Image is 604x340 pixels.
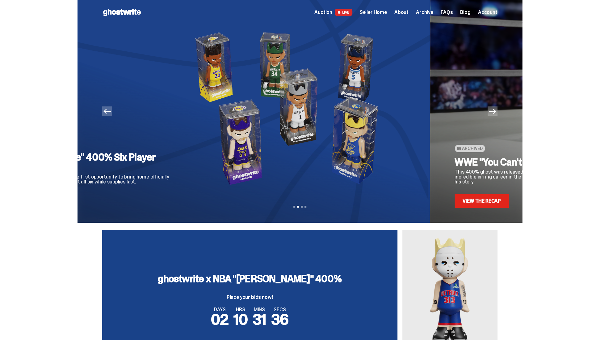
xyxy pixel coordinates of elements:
[271,307,288,312] span: SECS
[297,206,299,208] button: View slide 2
[253,310,266,329] span: 31
[314,9,352,16] a: Auction LIVE
[304,206,306,208] button: View slide 4
[271,310,288,329] span: 36
[416,10,433,15] a: Archive
[10,152,174,172] h2: NBA "Game Face" 400% Six Player Bundle
[314,10,332,15] span: Auction
[158,274,341,284] h3: ghostwrite x NBA "[PERSON_NAME]" 400%
[360,10,387,15] a: Seller Home
[394,10,409,15] a: About
[455,194,509,208] a: View the Recap
[478,10,497,15] a: Account
[211,307,229,312] span: DAYS
[301,206,303,208] button: View slide 3
[10,174,174,184] p: This bundle of six players is the first opportunity to bring home officially licensed 400% NBA gh...
[158,295,341,300] p: Place your bids now!
[233,310,248,329] span: 10
[102,106,112,116] button: Previous
[233,307,248,312] span: HRS
[184,25,395,192] img: NBA "Game Face" 400% Six Player Bundle
[460,10,470,15] a: Blog
[441,10,453,15] a: FAQs
[462,146,483,151] span: Archived
[211,310,229,329] span: 02
[293,206,295,208] button: View slide 1
[335,9,352,16] span: LIVE
[253,307,266,312] span: MINS
[488,106,497,116] button: Next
